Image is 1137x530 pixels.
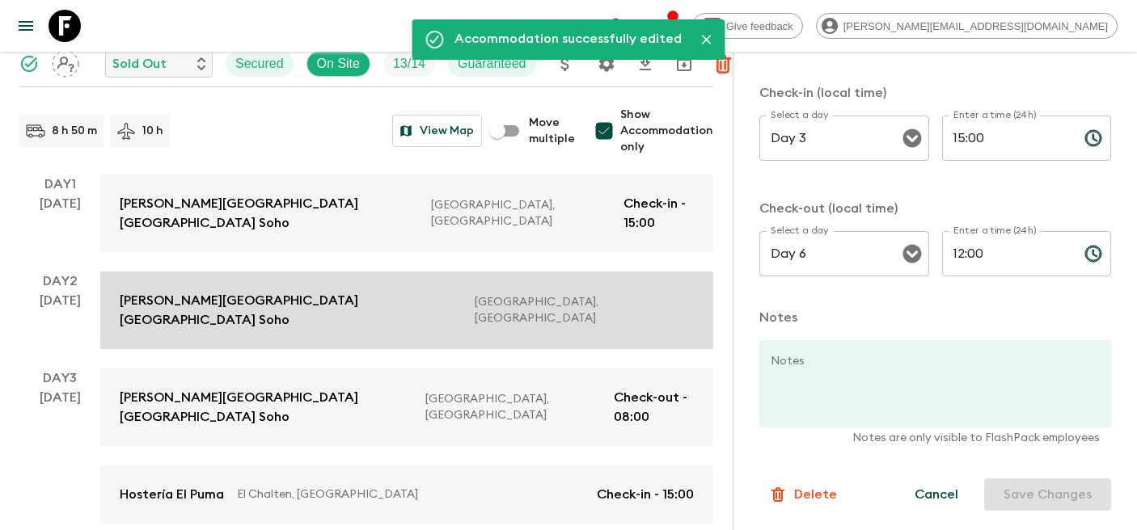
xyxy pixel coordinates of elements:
button: Download CSV [629,48,661,80]
div: Accommodation successfully edited [454,24,682,55]
p: Check-out (local time) [759,199,1111,218]
button: Choose time, selected time is 3:00 PM [1077,122,1110,154]
a: Give feedback [692,13,803,39]
button: search adventures [602,10,634,42]
p: Check-in - 15:00 [623,194,694,233]
p: [GEOGRAPHIC_DATA], [GEOGRAPHIC_DATA] [431,197,611,229]
a: Hostería El PumaEl Chalten, [GEOGRAPHIC_DATA]Check-in - 15:00 [100,465,713,524]
label: Enter a time (24h) [953,224,1037,238]
div: [DATE] [40,194,81,252]
p: [GEOGRAPHIC_DATA], [GEOGRAPHIC_DATA] [475,294,681,326]
input: hh:mm [942,116,1071,161]
p: Day 1 [19,175,100,194]
span: Move multiple [529,115,575,147]
p: 8 h 50 m [52,123,97,139]
span: Assign pack leader [52,55,79,68]
div: [PERSON_NAME][EMAIL_ADDRESS][DOMAIN_NAME] [816,13,1118,39]
svg: Synced Successfully [19,54,39,74]
button: Settings [590,48,623,80]
p: Check-in (local time) [759,83,1111,103]
div: Secured [226,51,294,77]
p: Day 2 [19,271,100,291]
p: [PERSON_NAME][GEOGRAPHIC_DATA] [GEOGRAPHIC_DATA] Soho [120,291,462,330]
div: [DATE] [40,291,81,349]
p: Sold Out [112,54,167,74]
p: [GEOGRAPHIC_DATA], [GEOGRAPHIC_DATA] [425,391,601,423]
span: Give feedback [717,20,802,32]
a: [PERSON_NAME][GEOGRAPHIC_DATA] [GEOGRAPHIC_DATA] Soho[GEOGRAPHIC_DATA], [GEOGRAPHIC_DATA] [100,271,713,349]
div: On Site [306,51,370,77]
p: [PERSON_NAME][GEOGRAPHIC_DATA] [GEOGRAPHIC_DATA] Soho [120,388,412,427]
button: Delete [707,48,739,80]
p: On Site [317,54,360,74]
span: [PERSON_NAME][EMAIL_ADDRESS][DOMAIN_NAME] [835,20,1117,32]
label: Select a day [771,224,828,238]
p: Check-in - 15:00 [597,485,694,504]
button: menu [10,10,42,42]
button: Choose time, selected time is 12:00 PM [1077,238,1110,270]
p: Notes are only visible to FlashPack employees [771,430,1100,446]
div: [DATE] [40,388,81,524]
button: Open [901,242,924,265]
label: Select a day [771,108,828,122]
a: [PERSON_NAME][GEOGRAPHIC_DATA] [GEOGRAPHIC_DATA] Soho[GEOGRAPHIC_DATA], [GEOGRAPHIC_DATA]Check-ou... [100,368,713,446]
input: hh:mm [942,231,1071,276]
p: 10 h [142,123,163,139]
a: [PERSON_NAME][GEOGRAPHIC_DATA] [GEOGRAPHIC_DATA] Soho[GEOGRAPHIC_DATA], [GEOGRAPHIC_DATA]Check-in... [100,175,713,252]
div: Trip Fill [383,51,435,77]
label: Enter a time (24h) [953,108,1037,122]
button: Cancel [895,478,978,511]
button: Update Price, Early Bird Discount and Costs [549,48,581,80]
button: Open [901,127,924,149]
p: Hostería El Puma [120,485,224,504]
p: El Chalten, [GEOGRAPHIC_DATA] [237,486,584,503]
button: View Map [392,115,482,147]
p: Check-out - 08:00 [614,388,694,427]
p: Delete [794,485,837,504]
button: Close [695,27,719,52]
span: Show Accommodation only [620,107,713,155]
p: 13 / 14 [393,54,425,74]
p: Day 3 [19,368,100,388]
p: Notes [759,308,1111,327]
p: Secured [235,54,284,74]
p: Guaranteed [458,54,526,74]
button: Archive (Completed, Cancelled or Unsynced Departures only) [668,48,700,80]
p: [PERSON_NAME][GEOGRAPHIC_DATA] [GEOGRAPHIC_DATA] Soho [120,194,418,233]
button: Delete [759,478,846,511]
